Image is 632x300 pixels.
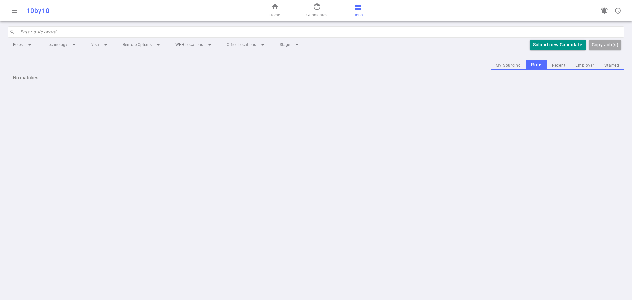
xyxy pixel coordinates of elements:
span: menu [11,7,18,14]
li: Roles [8,39,39,51]
li: WFH Locations [170,39,219,51]
button: Starred [599,61,624,70]
li: Office Locations [222,39,272,51]
span: notifications_active [600,7,608,14]
span: Candidates [306,12,327,18]
li: Remote Options [118,39,168,51]
button: My Sourcing [491,61,526,70]
span: search [10,29,15,35]
span: business_center [354,3,362,11]
div: No matches [8,70,624,86]
li: Technology [41,39,83,51]
button: Role [526,60,547,70]
span: home [271,3,279,11]
div: 10by10 [26,7,208,14]
span: Jobs [354,12,363,18]
span: history [614,7,621,14]
button: Open menu [8,4,21,17]
button: Recent [547,61,570,70]
button: Open history [611,4,624,17]
span: face [313,3,321,11]
li: Visa [86,39,115,51]
a: Jobs [354,3,363,18]
span: Home [269,12,280,18]
a: Home [269,3,280,18]
button: Employer [570,61,599,70]
a: Candidates [306,3,327,18]
button: Submit new Candidate [530,40,586,50]
a: Go to see announcements [598,4,611,17]
li: Stage [275,39,306,51]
